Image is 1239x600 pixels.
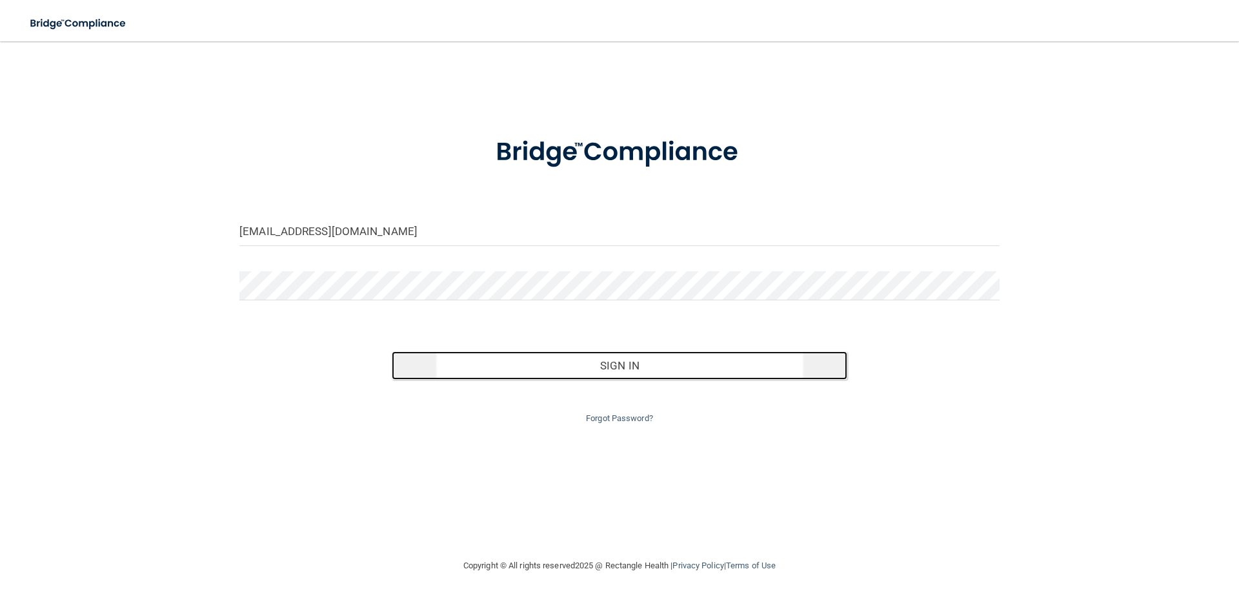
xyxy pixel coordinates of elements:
[726,561,776,570] a: Terms of Use
[239,217,1000,246] input: Email
[384,545,855,586] div: Copyright © All rights reserved 2025 @ Rectangle Health | |
[19,10,138,37] img: bridge_compliance_login_screen.278c3ca4.svg
[672,561,723,570] a: Privacy Policy
[469,119,770,186] img: bridge_compliance_login_screen.278c3ca4.svg
[586,413,653,423] a: Forgot Password?
[392,351,848,380] button: Sign In
[1016,508,1224,560] iframe: Drift Widget Chat Controller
